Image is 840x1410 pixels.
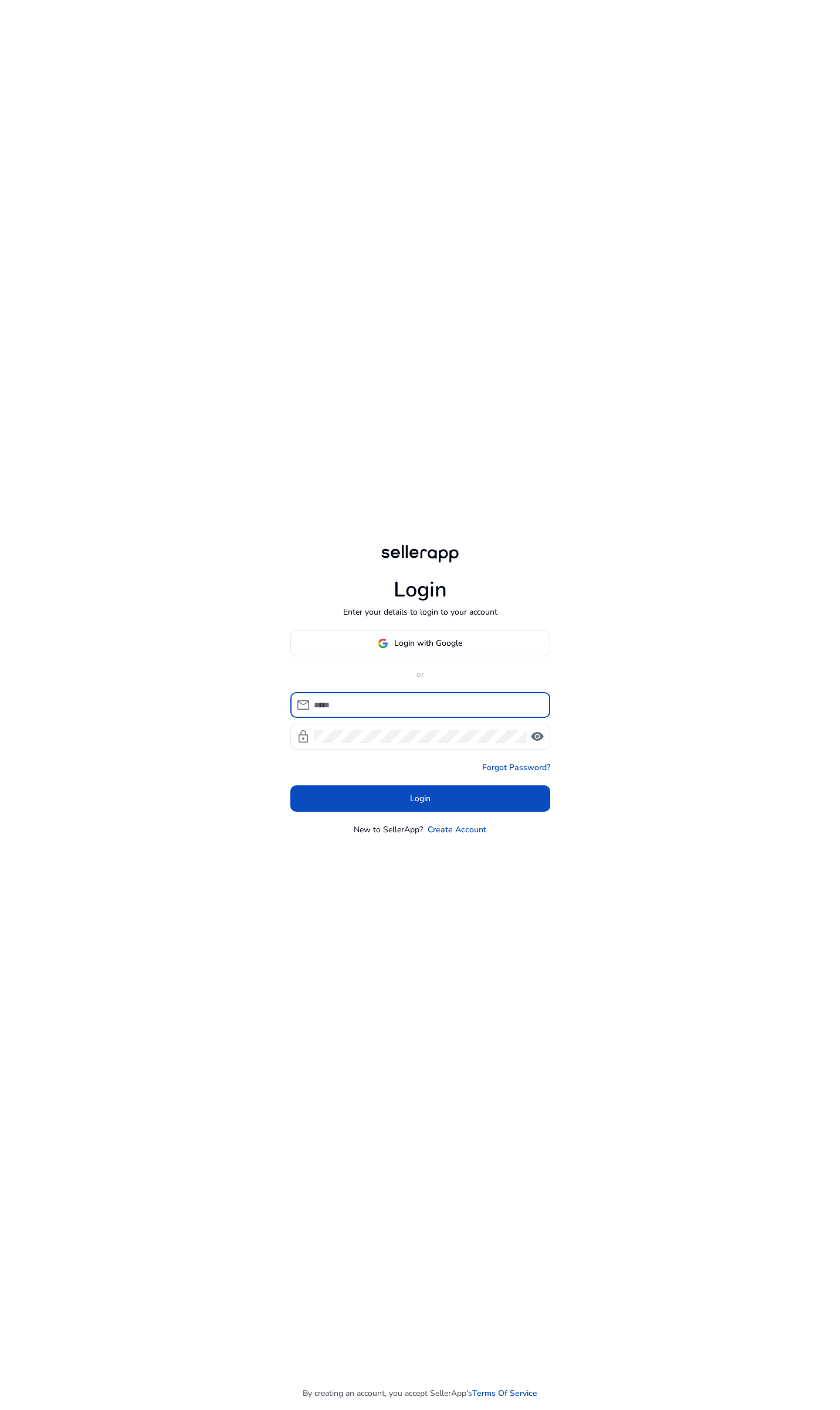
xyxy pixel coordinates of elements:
[482,761,550,774] a: Forgot Password?
[290,630,550,656] button: Login with Google
[428,823,486,836] a: Create Account
[378,638,388,649] img: google-logo.svg
[410,792,431,805] span: Login
[394,577,447,602] h1: Login
[472,1387,537,1399] a: Terms Of Service
[530,730,544,744] span: visibility
[394,637,462,649] span: Login with Google
[343,606,497,618] p: Enter your details to login to your account
[296,698,310,712] span: mail
[354,823,423,836] p: New to SellerApp?
[290,668,550,680] p: or
[296,730,310,744] span: lock
[290,785,550,812] button: Login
